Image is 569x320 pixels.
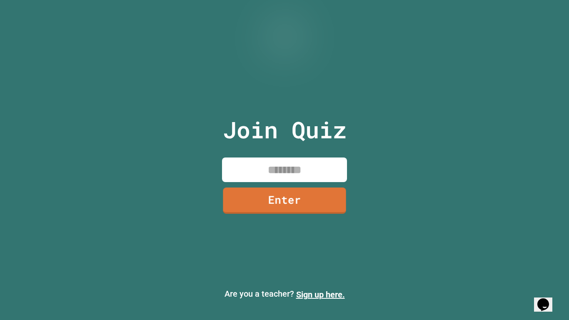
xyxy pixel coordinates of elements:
[223,187,346,214] a: Enter
[268,12,301,55] img: Logo.svg
[534,287,561,312] iframe: chat widget
[7,287,562,301] p: Are you a teacher?
[296,290,345,300] a: Sign up here.
[223,112,347,147] p: Join Quiz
